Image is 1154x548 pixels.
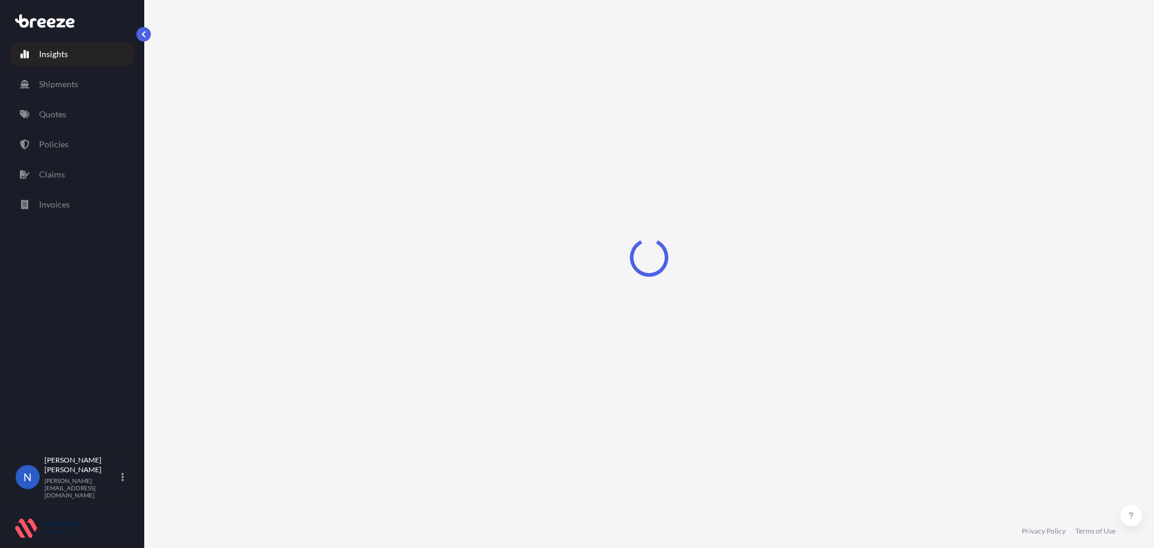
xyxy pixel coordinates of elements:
[1022,526,1066,536] a: Privacy Policy
[39,108,66,120] p: Quotes
[15,519,81,538] img: organization-logo
[39,138,69,150] p: Policies
[10,162,134,186] a: Claims
[10,72,134,96] a: Shipments
[39,168,65,180] p: Claims
[39,78,78,90] p: Shipments
[44,455,119,475] p: [PERSON_NAME] [PERSON_NAME]
[10,42,134,66] a: Insights
[23,471,32,483] span: N
[39,48,68,60] p: Insights
[10,192,134,217] a: Invoices
[10,132,134,156] a: Policies
[44,477,119,499] p: [PERSON_NAME][EMAIL_ADDRESS][DOMAIN_NAME]
[39,199,70,211] p: Invoices
[1075,526,1116,536] a: Terms of Use
[10,102,134,126] a: Quotes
